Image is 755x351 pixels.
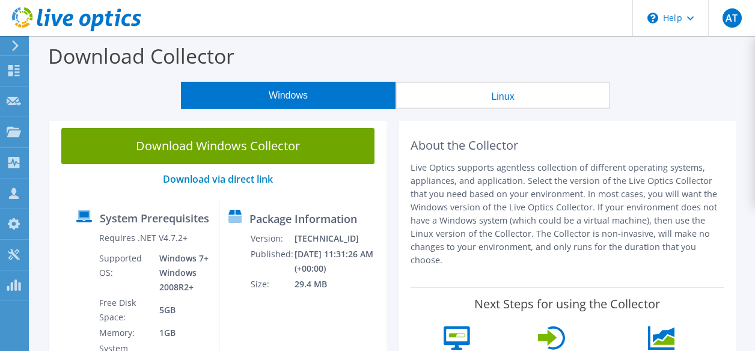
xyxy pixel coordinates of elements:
[100,212,209,224] label: System Prerequisites
[250,231,294,246] td: Version:
[250,276,294,292] td: Size:
[396,82,610,109] button: Linux
[647,13,658,23] svg: \n
[474,297,660,311] label: Next Steps for using the Collector
[150,251,210,295] td: Windows 7+ Windows 2008R2+
[99,251,150,295] td: Supported OS:
[181,82,396,109] button: Windows
[411,161,724,267] p: Live Optics supports agentless collection of different operating systems, appliances, and applica...
[150,295,210,325] td: 5GB
[294,231,381,246] td: [TECHNICAL_ID]
[163,172,273,186] a: Download via direct link
[250,246,294,276] td: Published:
[294,246,381,276] td: [DATE] 11:31:26 AM (+00:00)
[61,128,374,164] a: Download Windows Collector
[150,325,210,341] td: 1GB
[249,213,357,225] label: Package Information
[99,325,150,341] td: Memory:
[411,138,724,153] h2: About the Collector
[48,42,234,70] label: Download Collector
[294,276,381,292] td: 29.4 MB
[99,232,188,244] label: Requires .NET V4.7.2+
[99,295,150,325] td: Free Disk Space:
[723,8,742,28] span: AT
